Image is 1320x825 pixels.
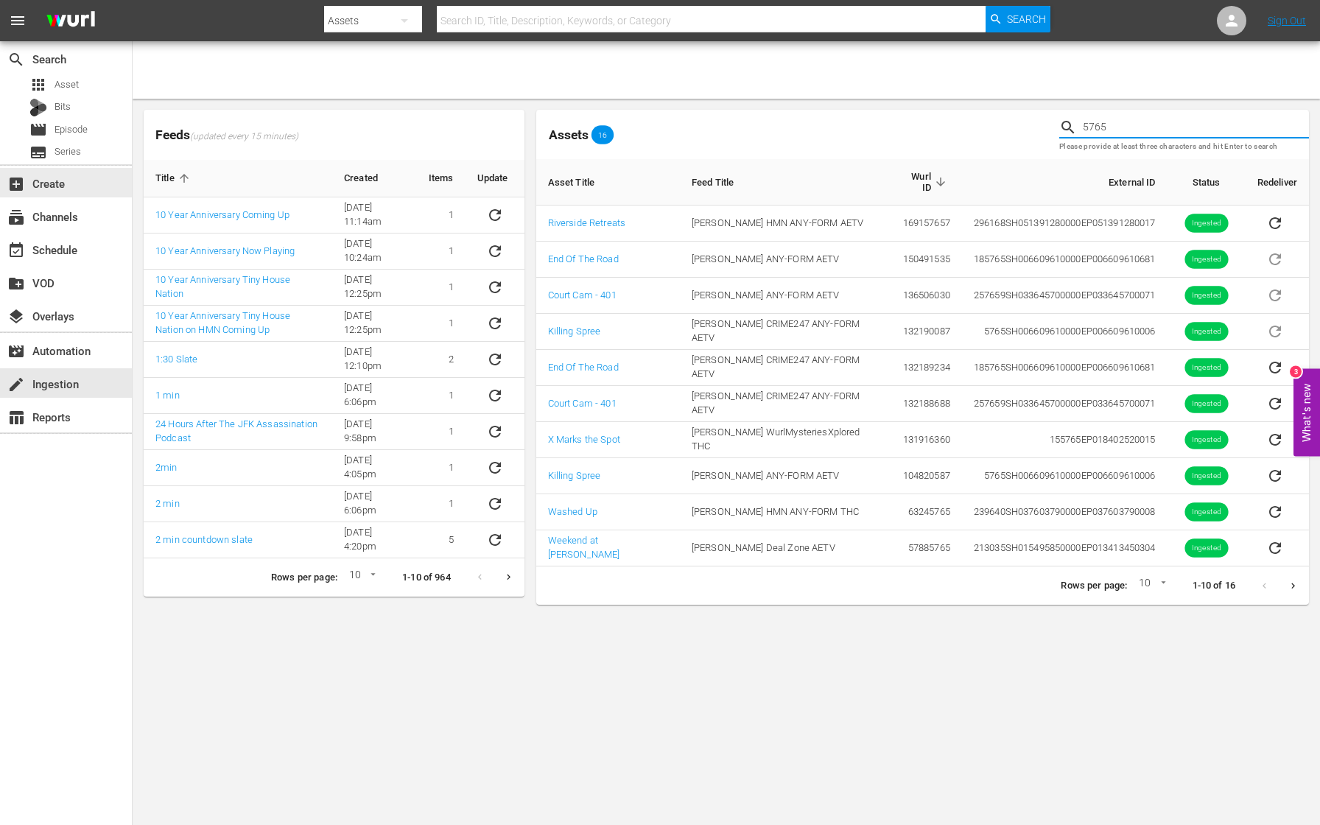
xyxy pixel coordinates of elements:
[1061,579,1127,593] p: Rows per page:
[155,462,178,473] a: 2min
[1193,579,1235,593] p: 1-10 of 16
[680,530,888,566] td: [PERSON_NAME] Deal Zone AETV
[466,160,524,197] th: Update
[417,234,466,270] td: 1
[888,458,962,494] td: 104820587
[7,343,25,360] span: Automation
[548,506,597,517] a: Washed Up
[417,450,466,486] td: 1
[417,414,466,450] td: 1
[155,274,290,299] a: 10 Year Anniversary Tiny House Nation
[680,350,888,386] td: [PERSON_NAME] CRIME247 ANY-FORM AETV
[332,270,417,306] td: [DATE] 12:25pm
[55,144,81,159] span: Series
[417,342,466,378] td: 2
[1083,116,1309,138] input: Search Title, Series Title, Wurl ID or External ID
[155,245,295,256] a: 10 Year Anniversary Now Playing
[155,534,253,545] a: 2 min countdown slate
[417,160,466,197] th: Items
[548,175,614,189] span: Asset Title
[962,494,1168,530] td: 239640 SH037603790000 EP037603790008
[536,159,1309,566] table: sticky table
[155,390,180,401] a: 1 min
[680,386,888,422] td: [PERSON_NAME] CRIME247 ANY-FORM AETV
[332,414,417,450] td: [DATE] 9:58pm
[888,494,962,530] td: 63245765
[548,535,620,560] a: Weekend at [PERSON_NAME]
[402,571,451,585] p: 1-10 of 964
[344,172,397,185] span: Created
[888,350,962,386] td: 132189234
[494,563,523,591] button: Next page
[417,522,466,558] td: 5
[591,130,614,139] span: 16
[962,458,1168,494] td: 5765 SH006609610000 EP006609610006
[417,270,466,306] td: 1
[271,571,337,585] p: Rows per page:
[155,418,317,443] a: 24 Hours After The JFK Assassination Podcast
[1184,362,1228,373] span: Ingested
[548,253,619,264] a: End Of The Road
[190,131,298,143] span: (updated every 15 minutes)
[417,197,466,234] td: 1
[548,217,626,228] a: Riverside Retreats
[29,99,47,116] div: Bits
[888,530,962,566] td: 57885765
[962,278,1168,314] td: 257659 SH033645700000 EP033645700071
[900,171,950,193] span: Wurl ID
[1184,507,1228,518] span: Ingested
[680,494,888,530] td: [PERSON_NAME] HMN ANY-FORM THC
[1168,159,1246,206] th: Status
[155,209,289,220] a: 10 Year Anniversary Coming Up
[7,51,25,69] span: Search
[7,175,25,193] span: Create
[144,160,524,558] table: sticky table
[1133,575,1168,597] div: 10
[888,206,962,242] td: 169157657
[548,470,601,481] a: Killing Spree
[888,242,962,278] td: 150491535
[680,314,888,350] td: [PERSON_NAME] CRIME247 ANY-FORM AETV
[417,378,466,414] td: 1
[55,99,71,114] span: Bits
[155,310,290,335] a: 10 Year Anniversary Tiny House Nation on HMN Coming Up
[155,172,194,185] span: Title
[549,127,589,142] span: Assets
[332,486,417,522] td: [DATE] 6:06pm
[962,350,1168,386] td: 185765 SH006609610000 EP006609610681
[7,409,25,426] span: Reports
[680,458,888,494] td: [PERSON_NAME] ANY-FORM AETV
[1184,471,1228,482] span: Ingested
[548,434,620,445] a: X Marks the Spot
[1059,141,1309,153] p: Please provide at least three characters and hit Enter to search
[1184,543,1228,554] span: Ingested
[1293,369,1320,457] button: Open Feedback Widget
[29,144,47,161] span: Series
[680,278,888,314] td: [PERSON_NAME] ANY-FORM AETV
[1268,15,1306,27] a: Sign Out
[1290,366,1302,378] div: 3
[29,121,47,138] span: Episode
[332,234,417,270] td: [DATE] 10:24am
[7,275,25,292] span: VOD
[7,208,25,226] span: Channels
[1007,6,1046,32] span: Search
[680,159,888,206] th: Feed Title
[417,486,466,522] td: 1
[332,378,417,414] td: [DATE] 6:06pm
[9,12,27,29] span: menu
[548,326,601,337] a: Killing Spree
[332,522,417,558] td: [DATE] 4:20pm
[680,242,888,278] td: [PERSON_NAME] ANY-FORM AETV
[55,122,88,137] span: Episode
[1246,159,1309,206] th: Redeliver
[888,278,962,314] td: 136506030
[332,306,417,342] td: [DATE] 12:25pm
[332,197,417,234] td: [DATE] 11:14am
[1184,435,1228,446] span: Ingested
[144,123,524,147] span: Feeds
[962,386,1168,422] td: 257659 SH033645700000 EP033645700071
[1257,325,1293,336] span: Asset is in future lineups. Remove all episodes that contain this asset before redelivering
[888,422,962,458] td: 131916360
[1184,399,1228,410] span: Ingested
